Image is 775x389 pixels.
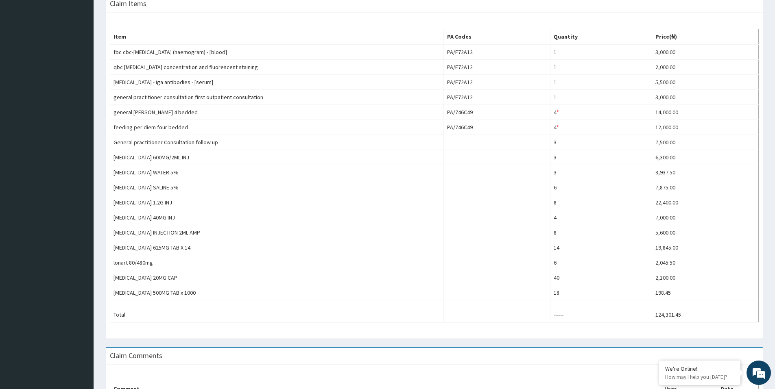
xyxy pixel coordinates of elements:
[110,60,444,75] td: qbc [MEDICAL_DATA] concentration and fluorescent staining
[550,120,652,135] td: 4
[110,285,444,300] td: [MEDICAL_DATA] 500MG TAB x 1000
[550,307,652,322] td: ------
[652,135,758,150] td: 7,500.00
[4,222,155,250] textarea: Type your message and hit 'Enter'
[15,41,33,61] img: d_794563401_company_1708531726252_794563401
[110,105,444,120] td: general [PERSON_NAME] 4 bedded
[110,255,444,270] td: lonart 80/480mg
[443,60,550,75] td: PA/F72A12
[550,29,652,45] th: Quantity
[550,165,652,180] td: 3
[110,195,444,210] td: [MEDICAL_DATA] 1.2G INJ
[443,29,550,45] th: PA Codes
[550,240,652,255] td: 14
[110,150,444,165] td: [MEDICAL_DATA] 600MG/2ML INJ
[652,270,758,285] td: 2,100.00
[652,165,758,180] td: 3,937.50
[550,75,652,90] td: 1
[42,46,137,56] div: Chat with us now
[652,105,758,120] td: 14,000.00
[443,44,550,60] td: PA/F72A12
[652,60,758,75] td: 2,000.00
[652,75,758,90] td: 5,500.00
[550,255,652,270] td: 6
[652,225,758,240] td: 5,600.00
[47,102,112,185] span: We're online!
[110,180,444,195] td: [MEDICAL_DATA] SALINE 5%
[550,270,652,285] td: 40
[652,44,758,60] td: 3,000.00
[443,75,550,90] td: PA/F72A12
[652,255,758,270] td: 2,045.50
[550,90,652,105] td: 1
[550,285,652,300] td: 18
[133,4,153,24] div: Minimize live chat window
[110,165,444,180] td: [MEDICAL_DATA] WATER 5%
[550,195,652,210] td: 8
[110,75,444,90] td: [MEDICAL_DATA] - iga antibodies - [serum]
[110,44,444,60] td: fbc cbc-[MEDICAL_DATA] (haemogram) - [blood]
[550,44,652,60] td: 1
[550,135,652,150] td: 3
[110,29,444,45] th: Item
[652,90,758,105] td: 3,000.00
[652,307,758,322] td: 124,301.45
[110,225,444,240] td: [MEDICAL_DATA] INJECTION 2ML AMP
[652,180,758,195] td: 7,875.00
[550,210,652,225] td: 4
[665,365,734,372] div: We're Online!
[550,150,652,165] td: 3
[652,29,758,45] th: Price(₦)
[443,120,550,135] td: PA/746C49
[110,307,444,322] td: Total
[110,240,444,255] td: [MEDICAL_DATA] 625MG TAB X 14
[550,60,652,75] td: 1
[110,270,444,285] td: [MEDICAL_DATA] 20MG CAP
[652,210,758,225] td: 7,000.00
[652,120,758,135] td: 12,000.00
[110,120,444,135] td: feeding per diem four bedded
[550,180,652,195] td: 6
[665,374,734,380] p: How may I help you today?
[110,352,162,359] h3: Claim Comments
[443,105,550,120] td: PA/746C49
[443,90,550,105] td: PA/F72A12
[550,225,652,240] td: 8
[110,135,444,150] td: General practitioner Consultation follow up
[110,210,444,225] td: [MEDICAL_DATA] 40MG INJ
[652,195,758,210] td: 22,400.00
[652,240,758,255] td: 19,845.00
[652,150,758,165] td: 6,300.00
[652,285,758,300] td: 198.45
[110,90,444,105] td: general practitioner consultation first outpatient consultation
[550,105,652,120] td: 4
